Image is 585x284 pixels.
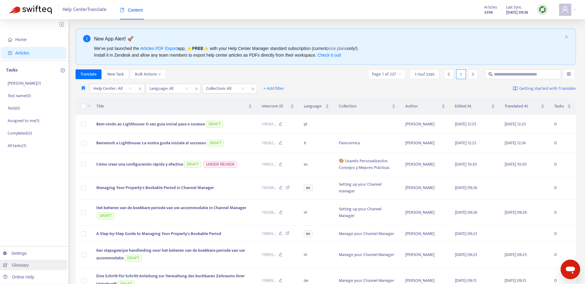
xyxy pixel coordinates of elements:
[400,115,450,134] td: [PERSON_NAME]
[8,80,41,86] p: [PERSON_NAME] ( 1 )
[125,255,142,261] span: DRAFT
[549,176,576,200] td: 0
[299,134,334,153] td: it
[8,117,39,124] p: Assigned to me ( 1 )
[262,230,276,237] span: 119993 ...
[15,51,29,55] span: Articles
[9,5,52,14] img: Swifteq
[456,69,466,79] div: 1
[505,161,526,168] span: [DATE] 10:30
[299,200,334,226] td: nl
[505,139,526,146] span: [DATE] 12:24
[3,263,29,268] a: Glossary
[136,85,144,93] span: close
[447,72,451,76] span: left
[450,98,500,115] th: Edited At
[565,35,568,39] button: close
[299,242,334,268] td: nl
[8,37,12,42] span: home
[262,184,276,191] span: 110269 ...
[107,71,124,78] span: New Task
[304,184,313,191] span: en
[506,9,528,16] strong: [DATE] 09:26
[339,103,390,110] span: Collection
[415,71,434,78] span: 1 - 15 of 3395
[262,277,276,284] span: 119993 ...
[405,103,440,110] span: Author
[488,72,493,76] span: search
[506,4,522,11] span: Last Sync
[400,200,450,226] td: [PERSON_NAME]
[505,103,540,110] span: Translated At
[317,53,341,58] a: Check it out!
[471,72,475,76] span: right
[184,161,201,168] span: DRAFT
[249,85,257,93] span: close
[455,184,477,191] span: [DATE] 09:26
[8,142,26,149] p: All tasks ( 1 )
[400,134,450,153] td: [PERSON_NAME]
[500,98,549,115] th: Translated At
[262,251,276,258] span: 119993 ...
[259,84,289,93] button: + Add filter
[549,226,576,242] td: 0
[8,130,32,136] p: Completed ( 3 )
[304,230,313,237] span: en
[94,45,562,58] div: We've just launched the app, ⭐ ⭐️ with your Help Center Manager standard subscription (current on...
[549,242,576,268] td: 0
[327,46,347,51] a: price plans
[334,242,400,268] td: Manage your Channel Manager
[130,69,166,79] button: Bulk Actionsdown
[562,6,569,13] span: user
[3,251,27,256] a: Settings
[192,46,203,51] b: FREE
[207,140,224,146] span: DRAFT
[262,140,276,146] span: 119582 ...
[549,134,576,153] td: 0
[334,226,400,242] td: Manage your Channel Manager
[484,9,493,16] strong: 3394
[135,71,161,78] span: Bulk Actions
[140,46,177,51] a: Articles PDF Export
[334,153,400,176] td: 🎨 Usando Personalización: Consejos y Mejores Prácticas
[15,37,27,42] span: Home
[102,69,129,79] button: New Task
[334,98,400,115] th: Collection
[62,4,106,16] span: Help Center Translate
[299,98,334,115] th: Language
[262,103,289,110] span: Intercom ID
[80,71,97,78] span: Translate
[8,105,20,111] p: Test ( 0 )
[513,86,518,91] img: image-link
[96,184,214,191] span: Managing Your Property's Bookable Period in Channel Manager
[455,209,477,216] span: [DATE] 09:26
[83,35,90,42] span: info-circle
[263,85,284,92] span: + Add filter
[299,115,334,134] td: pt
[120,8,124,12] span: book
[505,209,527,216] span: [DATE] 09:26
[455,230,477,237] span: [DATE] 09:23
[549,153,576,176] td: 0
[455,121,476,128] span: [DATE] 12:25
[455,251,477,258] span: [DATE] 09:23
[87,104,91,107] span: down
[334,200,400,226] td: Setting up your Channel Manager
[61,68,65,72] span: plus-circle
[554,103,566,110] span: Tasks
[96,230,221,237] span: A Step-by-Step Guide to Managing Your Property's Bookable Period
[96,247,245,262] span: Een stapsgewijze handleiding voor het beheren van de boekbare periode van uw accommodatie
[262,161,276,168] span: 116952 ...
[96,103,247,110] span: Title
[120,8,143,12] span: Content
[8,51,12,55] span: account-book
[334,176,400,200] td: Setting up your Channel manager
[455,139,476,146] span: [DATE] 12:23
[158,73,161,76] span: down
[96,139,206,146] span: Benvenuti a Lighthouse: La vostra guida iniziale al successo
[549,115,576,134] td: 0
[400,176,450,200] td: [PERSON_NAME]
[262,209,276,216] span: 110269 ...
[513,84,576,93] a: Getting started with Translate
[76,69,101,79] button: Translate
